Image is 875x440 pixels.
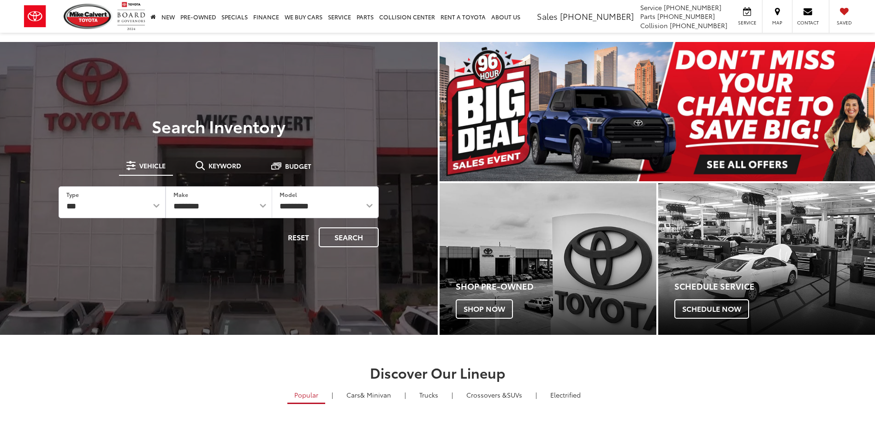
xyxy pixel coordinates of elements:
span: Sales [537,10,558,22]
span: Parts [640,12,655,21]
h4: Schedule Service [674,282,875,291]
span: [PHONE_NUMBER] [664,3,721,12]
span: [PHONE_NUMBER] [670,21,727,30]
button: Reset [280,227,317,247]
div: Toyota [658,183,875,335]
h3: Search Inventory [39,117,399,135]
li: | [402,390,408,399]
span: Saved [834,19,854,26]
a: Schedule Service Schedule Now [658,183,875,335]
span: Keyword [208,162,241,169]
a: Cars [339,387,398,403]
span: [PHONE_NUMBER] [560,10,634,22]
label: Make [173,190,188,198]
a: Electrified [543,387,588,403]
a: SUVs [459,387,529,403]
span: Schedule Now [674,299,749,319]
li: | [449,390,455,399]
div: Toyota [440,183,656,335]
li: | [533,390,539,399]
span: Shop Now [456,299,513,319]
span: & Minivan [360,390,391,399]
a: Shop Pre-Owned Shop Now [440,183,656,335]
span: Service [737,19,757,26]
h4: Shop Pre-Owned [456,282,656,291]
span: Collision [640,21,668,30]
span: Vehicle [139,162,166,169]
label: Type [66,190,79,198]
span: Budget [285,163,311,169]
li: | [329,390,335,399]
img: Mike Calvert Toyota [64,4,113,29]
a: Popular [287,387,325,404]
span: Crossovers & [466,390,507,399]
span: Contact [797,19,819,26]
span: Service [640,3,662,12]
span: [PHONE_NUMBER] [657,12,715,21]
span: Map [767,19,787,26]
h2: Discover Our Lineup [113,365,763,380]
a: Trucks [412,387,445,403]
button: Search [319,227,379,247]
label: Model [280,190,297,198]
